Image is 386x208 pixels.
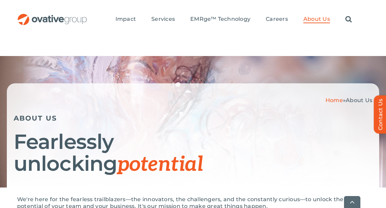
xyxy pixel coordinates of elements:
[151,16,175,23] a: Services
[14,131,372,176] h1: Fearlessly unlocking
[266,16,288,23] a: Careers
[326,97,372,103] span: »
[345,16,352,23] a: Search
[303,16,330,23] a: About Us
[117,152,203,177] span: potential
[326,97,343,103] a: Home
[190,16,250,23] a: EMRge™ Technology
[115,16,136,23] a: Impact
[14,114,372,122] h5: ABOUT US
[17,13,87,19] a: OG_Full_horizontal_RGB
[115,9,352,30] nav: Menu
[346,97,372,103] span: About Us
